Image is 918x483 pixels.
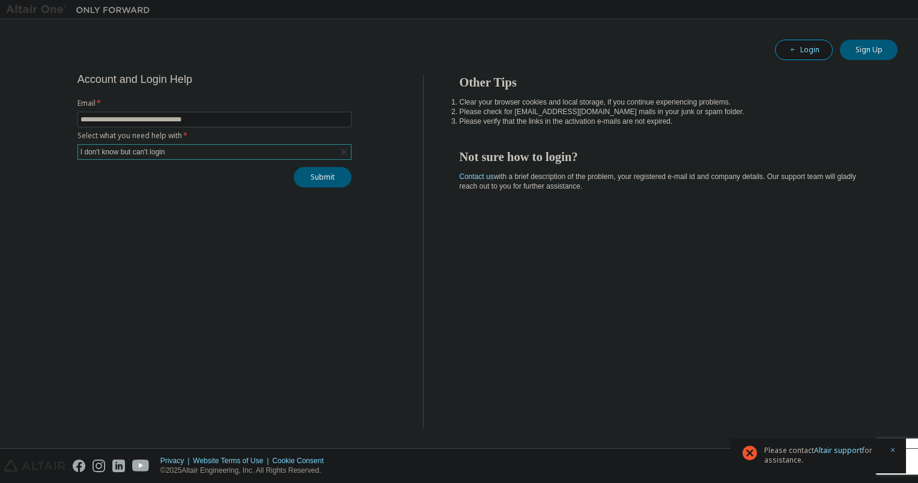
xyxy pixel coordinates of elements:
div: Account and Login Help [78,74,297,84]
div: Cookie Consent [272,456,330,466]
div: Website Terms of Use [193,456,272,466]
li: Clear your browser cookies and local storage, if you continue experiencing problems. [460,97,877,107]
img: linkedin.svg [112,460,125,472]
a: Altair support [814,445,862,455]
div: I don't know but can't login [78,145,351,159]
li: Please verify that the links in the activation e-mails are not expired. [460,117,877,126]
img: facebook.svg [73,460,85,472]
label: Select what you need help with [78,131,351,141]
img: youtube.svg [132,460,150,472]
button: Login [775,40,833,60]
div: I don't know but can't login [79,145,167,159]
li: Please check for [EMAIL_ADDRESS][DOMAIN_NAME] mails in your junk or spam folder. [460,107,877,117]
h2: Other Tips [460,74,877,90]
button: Submit [294,167,351,187]
a: Contact us [460,172,494,181]
img: Altair One [6,4,156,16]
span: with a brief description of the problem, your registered e-mail id and company details. Our suppo... [460,172,856,190]
h2: Not sure how to login? [460,149,877,165]
p: © 2025 Altair Engineering, Inc. All Rights Reserved. [160,466,331,476]
span: Please contact for assistance. [764,446,882,465]
img: altair_logo.svg [4,460,65,472]
label: Email [78,99,351,108]
img: instagram.svg [93,460,105,472]
button: Sign Up [840,40,898,60]
div: Privacy [160,456,193,466]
